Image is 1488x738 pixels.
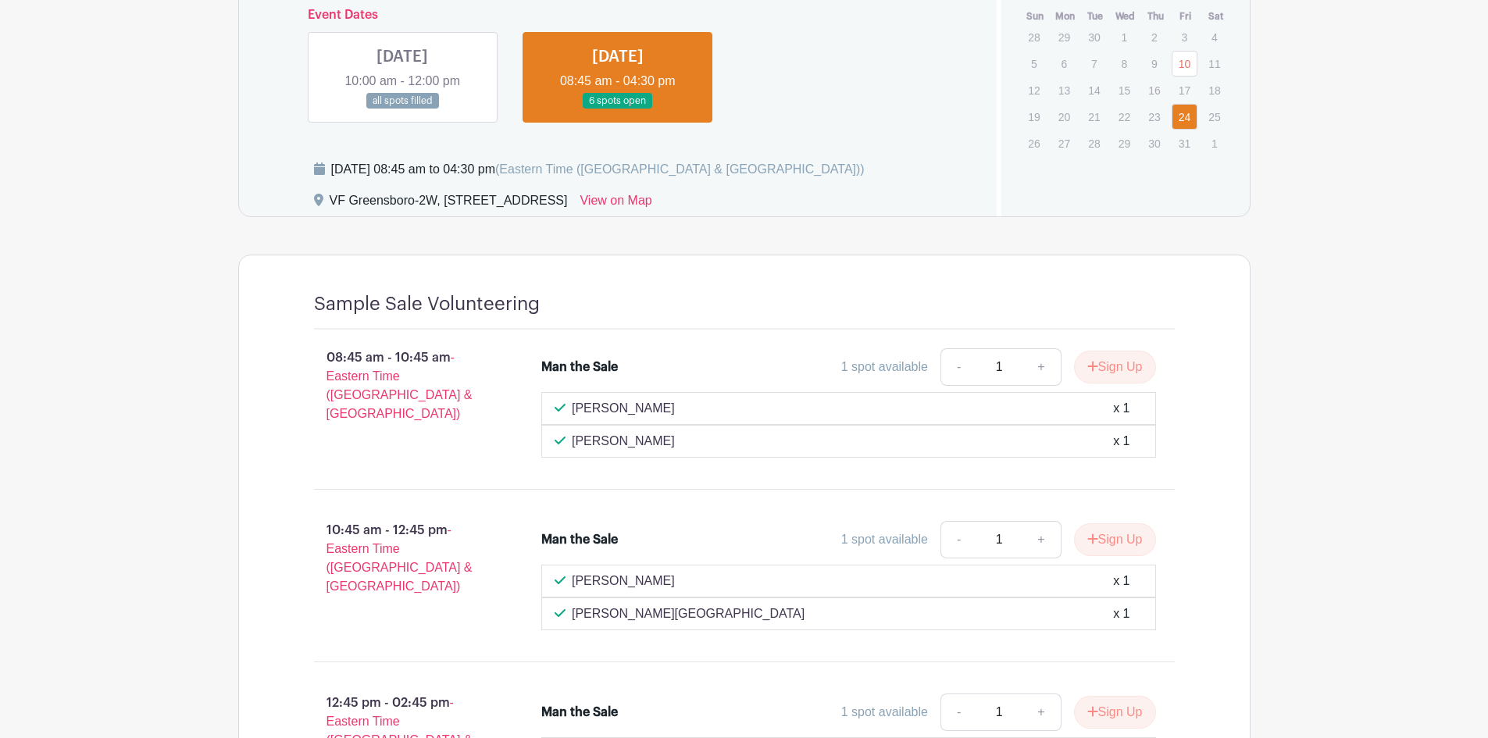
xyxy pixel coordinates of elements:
p: 22 [1112,105,1137,129]
p: [PERSON_NAME] [572,432,675,451]
p: [PERSON_NAME] [572,399,675,418]
p: 5 [1021,52,1047,76]
button: Sign Up [1074,523,1156,556]
p: 28 [1021,25,1047,49]
p: 16 [1141,78,1167,102]
th: Sat [1201,9,1231,24]
h6: Event Dates [295,8,941,23]
div: [DATE] 08:45 am to 04:30 pm [331,160,865,179]
th: Thu [1140,9,1171,24]
p: 9 [1141,52,1167,76]
div: Man the Sale [541,358,618,376]
p: 1 [1112,25,1137,49]
th: Wed [1111,9,1141,24]
p: 29 [1112,131,1137,155]
p: 13 [1051,78,1077,102]
p: 10:45 am - 12:45 pm [289,515,517,602]
span: - Eastern Time ([GEOGRAPHIC_DATA] & [GEOGRAPHIC_DATA]) [327,351,473,420]
p: 21 [1081,105,1107,129]
a: - [940,348,976,386]
h4: Sample Sale Volunteering [314,293,540,316]
a: 10 [1172,51,1197,77]
div: x 1 [1113,572,1129,590]
div: Man the Sale [541,530,618,549]
p: 30 [1081,25,1107,49]
a: - [940,521,976,558]
a: 24 [1172,104,1197,130]
a: + [1022,348,1061,386]
div: x 1 [1113,604,1129,623]
p: 2 [1141,25,1167,49]
th: Mon [1051,9,1081,24]
a: + [1022,521,1061,558]
div: 1 spot available [841,358,928,376]
button: Sign Up [1074,696,1156,729]
div: x 1 [1113,399,1129,418]
th: Tue [1080,9,1111,24]
p: 25 [1201,105,1227,129]
p: 1 [1201,131,1227,155]
span: - Eastern Time ([GEOGRAPHIC_DATA] & [GEOGRAPHIC_DATA]) [327,523,473,593]
p: 26 [1021,131,1047,155]
div: x 1 [1113,432,1129,451]
th: Sun [1020,9,1051,24]
div: Man the Sale [541,703,618,722]
span: (Eastern Time ([GEOGRAPHIC_DATA] & [GEOGRAPHIC_DATA])) [495,162,865,176]
p: 15 [1112,78,1137,102]
p: 17 [1172,78,1197,102]
p: 18 [1201,78,1227,102]
p: 29 [1051,25,1077,49]
p: 27 [1051,131,1077,155]
p: 30 [1141,131,1167,155]
div: 1 spot available [841,530,928,549]
p: 6 [1051,52,1077,76]
button: Sign Up [1074,351,1156,383]
a: View on Map [580,191,651,216]
p: 23 [1141,105,1167,129]
p: 28 [1081,131,1107,155]
p: 08:45 am - 10:45 am [289,342,517,430]
a: - [940,693,976,731]
div: 1 spot available [841,703,928,722]
th: Fri [1171,9,1201,24]
p: 8 [1112,52,1137,76]
p: 20 [1051,105,1077,129]
p: 31 [1172,131,1197,155]
p: 19 [1021,105,1047,129]
p: [PERSON_NAME][GEOGRAPHIC_DATA] [572,604,805,623]
p: 7 [1081,52,1107,76]
p: 12 [1021,78,1047,102]
p: 4 [1201,25,1227,49]
p: [PERSON_NAME] [572,572,675,590]
p: 3 [1172,25,1197,49]
a: + [1022,693,1061,731]
p: 11 [1201,52,1227,76]
p: 14 [1081,78,1107,102]
div: VF Greensboro-2W, [STREET_ADDRESS] [330,191,568,216]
